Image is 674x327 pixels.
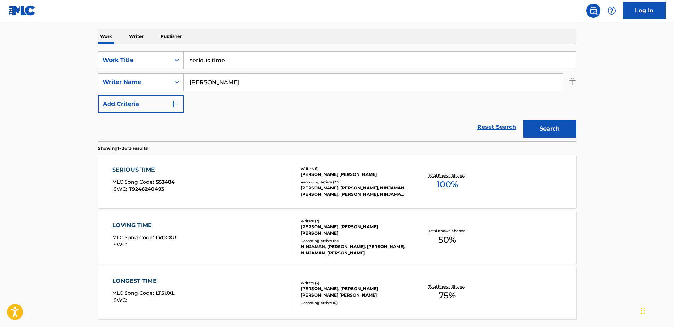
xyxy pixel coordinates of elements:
[474,119,520,135] a: Reset Search
[639,293,674,327] iframe: Chat Widget
[428,228,466,234] p: Total Known Shares:
[607,6,616,15] img: help
[301,280,408,286] div: Writers ( 3 )
[438,234,456,246] span: 50 %
[439,289,456,302] span: 75 %
[127,29,146,44] p: Writer
[156,179,175,185] span: S53484
[428,173,466,178] p: Total Known Shares:
[98,51,576,141] form: Search Form
[112,234,156,241] span: MLC Song Code :
[112,297,129,303] span: ISWC :
[112,277,174,285] div: LONGEST TIME
[523,120,576,138] button: Search
[98,155,576,208] a: SERIOUS TIMEMLC Song Code:S53484ISWC:T9246240493Writers (1)[PERSON_NAME] [PERSON_NAME]Recording A...
[98,29,114,44] p: Work
[98,95,184,113] button: Add Criteria
[301,179,408,185] div: Recording Artists ( 236 )
[98,266,576,319] a: LONGEST TIMEMLC Song Code:LT5UXLISWC:Writers (3)[PERSON_NAME], [PERSON_NAME] [PERSON_NAME] [PERSO...
[159,29,184,44] p: Publisher
[605,4,619,18] div: Help
[589,6,598,15] img: search
[301,171,408,178] div: [PERSON_NAME] [PERSON_NAME]
[129,186,164,192] span: T9246240493
[428,284,466,289] p: Total Known Shares:
[112,221,176,230] div: LOVING TIME
[301,166,408,171] div: Writers ( 1 )
[301,243,408,256] div: NINJAMAN, [PERSON_NAME], [PERSON_NAME], NINJAMAN, [PERSON_NAME]
[586,4,600,18] a: Public Search
[301,300,408,305] div: Recording Artists ( 0 )
[112,179,156,185] span: MLC Song Code :
[301,185,408,197] div: [PERSON_NAME], [PERSON_NAME], NINJAMAN, [PERSON_NAME], [PERSON_NAME], NINJAMAN, [PERSON_NAME]
[437,178,458,191] span: 100 %
[623,2,666,19] a: Log In
[103,78,166,86] div: Writer Name
[112,290,156,296] span: MLC Song Code :
[301,238,408,243] div: Recording Artists ( 19 )
[112,241,129,248] span: ISWC :
[8,5,36,16] img: MLC Logo
[641,300,645,321] div: Drag
[569,73,576,91] img: Delete Criterion
[112,186,129,192] span: ISWC :
[112,166,175,174] div: SERIOUS TIME
[301,218,408,224] div: Writers ( 2 )
[156,290,174,296] span: LT5UXL
[98,145,148,151] p: Showing 1 - 3 of 3 results
[156,234,176,241] span: LVCCXU
[103,56,166,64] div: Work Title
[301,224,408,236] div: [PERSON_NAME], [PERSON_NAME] [PERSON_NAME]
[169,100,178,108] img: 9d2ae6d4665cec9f34b9.svg
[301,286,408,298] div: [PERSON_NAME], [PERSON_NAME] [PERSON_NAME] [PERSON_NAME]
[98,211,576,264] a: LOVING TIMEMLC Song Code:LVCCXUISWC:Writers (2)[PERSON_NAME], [PERSON_NAME] [PERSON_NAME]Recordin...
